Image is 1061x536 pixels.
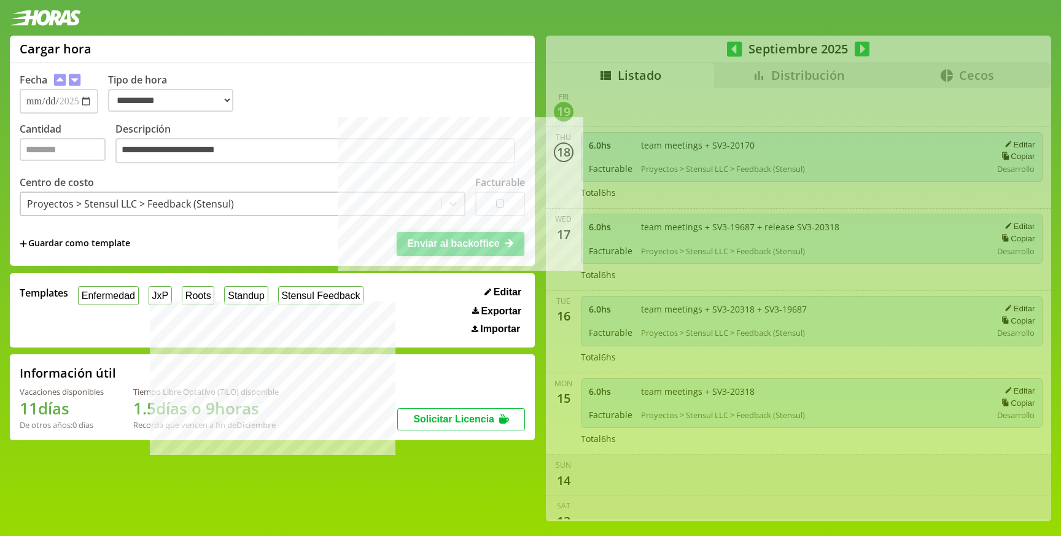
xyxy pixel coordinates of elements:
[115,138,515,164] textarea: Descripción
[108,89,233,112] select: Tipo de hora
[78,286,139,305] button: Enfermedad
[20,41,91,57] h1: Cargar hora
[20,397,104,419] h1: 11 días
[475,176,525,189] label: Facturable
[278,286,364,305] button: Stensul Feedback
[10,10,81,26] img: logotipo
[133,386,279,397] div: Tiempo Libre Optativo (TiLO) disponible
[115,122,525,167] label: Descripción
[20,138,106,161] input: Cantidad
[20,73,47,87] label: Fecha
[481,286,525,298] button: Editar
[20,237,27,251] span: +
[397,232,524,255] button: Enviar al backoffice
[494,287,521,298] span: Editar
[224,286,268,305] button: Standup
[20,122,115,167] label: Cantidad
[20,419,104,430] div: De otros años: 0 días
[20,176,94,189] label: Centro de costo
[133,397,279,419] h1: 1.5 días o 9 horas
[468,305,525,317] button: Exportar
[20,286,68,300] span: Templates
[481,306,521,317] span: Exportar
[182,286,214,305] button: Roots
[108,73,243,114] label: Tipo de hora
[20,237,130,251] span: +Guardar como template
[149,286,172,305] button: JxP
[236,419,276,430] b: Diciembre
[20,386,104,397] div: Vacaciones disponibles
[27,197,234,211] div: Proyectos > Stensul LLC > Feedback (Stensul)
[480,324,520,335] span: Importar
[20,365,116,381] h2: Información útil
[407,238,499,249] span: Enviar al backoffice
[397,408,525,430] button: Solicitar Licencia
[133,419,279,430] div: Recordá que vencen a fin de
[413,414,494,424] span: Solicitar Licencia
